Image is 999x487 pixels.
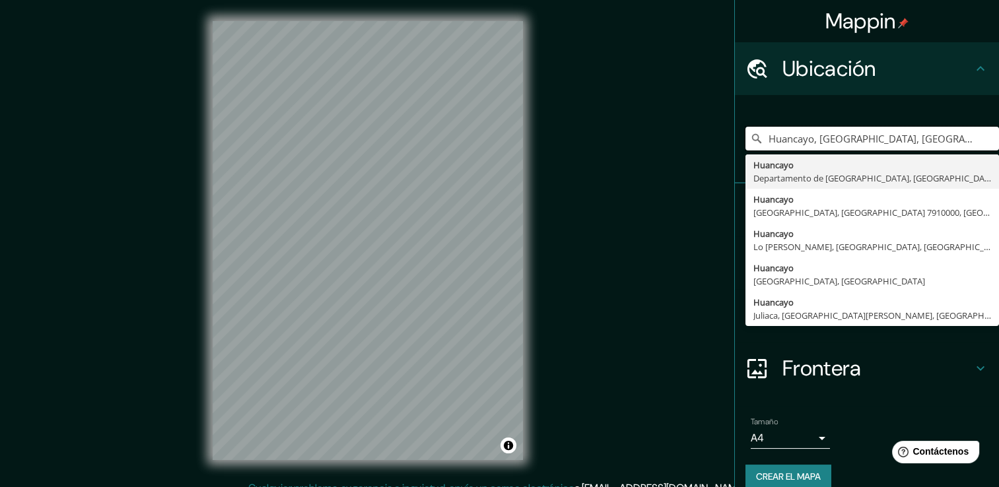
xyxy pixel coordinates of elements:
[753,172,991,185] div: Departamento de [GEOGRAPHIC_DATA], [GEOGRAPHIC_DATA]
[898,18,909,28] img: pin-icon.png
[213,21,523,460] canvas: Mapa
[881,436,984,472] iframe: Help widget launcher
[735,342,999,395] div: Frontera
[751,428,830,449] div: A4
[735,236,999,289] div: Estilo
[735,183,999,236] div: Pines
[751,416,778,428] label: Tamaño
[782,55,973,82] h4: Ubicación
[753,309,991,322] div: Juliaca, [GEOGRAPHIC_DATA][PERSON_NAME], [GEOGRAPHIC_DATA]
[753,296,991,309] div: Huancayo
[825,7,896,35] font: Mappin
[745,127,999,150] input: Elige tu ciudad o área
[753,227,991,240] div: Huancayo
[735,42,999,95] div: Ubicación
[500,438,516,453] button: Alternar atribución
[782,355,973,381] h4: Frontera
[735,289,999,342] div: Diseño
[753,206,991,219] div: [GEOGRAPHIC_DATA], [GEOGRAPHIC_DATA] 7910000, [GEOGRAPHIC_DATA]
[753,275,991,288] div: [GEOGRAPHIC_DATA], [GEOGRAPHIC_DATA]
[753,158,991,172] div: Huancayo
[753,193,991,206] div: Huancayo
[753,240,991,253] div: Lo [PERSON_NAME], [GEOGRAPHIC_DATA], [GEOGRAPHIC_DATA]
[756,469,821,485] font: Crear el mapa
[782,302,973,329] h4: Diseño
[753,261,991,275] div: Huancayo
